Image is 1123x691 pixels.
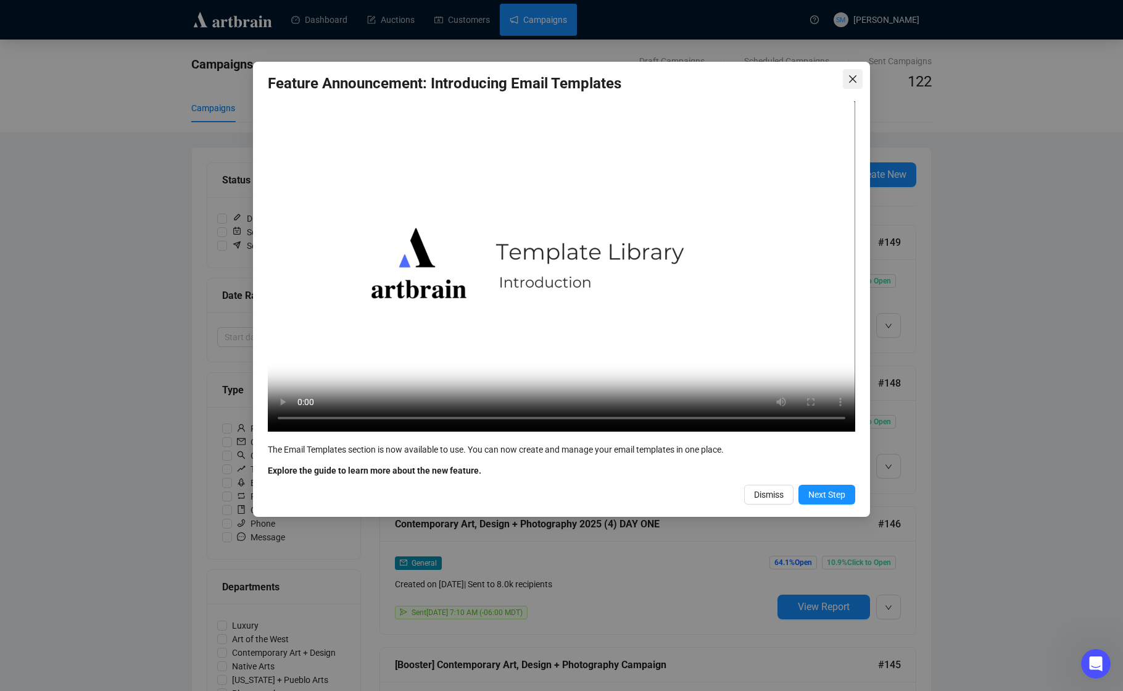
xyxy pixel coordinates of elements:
iframe: Intercom live chat [1081,649,1111,679]
video: Your browser does not support the video tag. [268,101,855,432]
span: Next Step [808,488,845,501]
button: Dismiss [744,485,794,505]
h3: Feature Announcement: Introducing Email Templates [268,74,855,94]
button: Close [843,69,863,89]
b: Explore the guide to learn more about the new feature. [268,466,481,475]
div: The Email Templates section is now available to use. You can now create and manage your email tem... [268,443,855,456]
span: Dismiss [754,488,784,501]
span: close [848,74,858,84]
button: Next Step [798,485,855,505]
